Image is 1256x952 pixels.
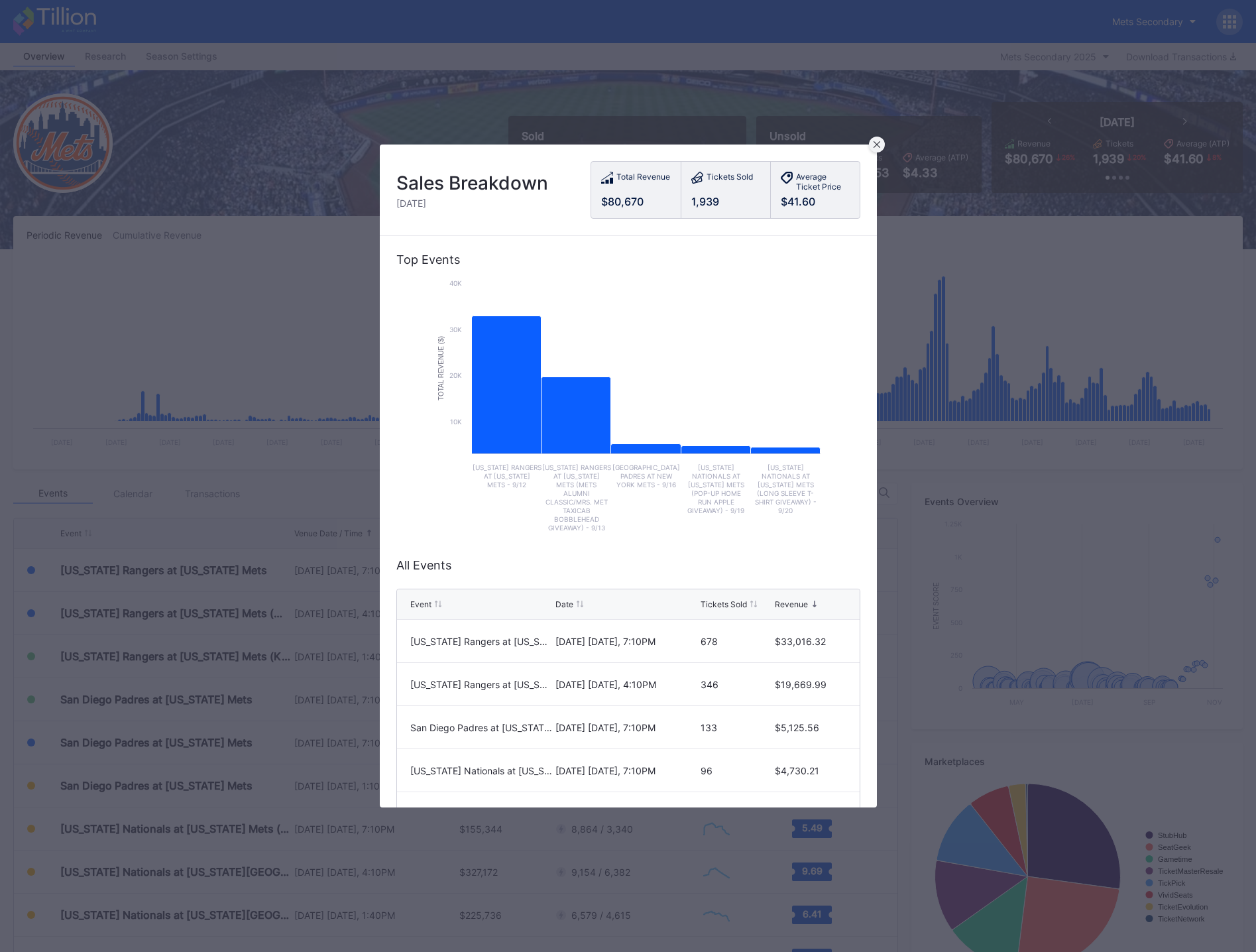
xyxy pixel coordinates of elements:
[449,326,462,333] text: 30k
[450,418,462,426] text: 10k
[410,722,552,733] div: San Diego Padres at [US_STATE] Mets
[429,276,827,542] svg: Chart title
[775,679,846,690] div: $19,669.99
[601,195,671,208] div: $80,670
[687,463,744,514] text: [US_STATE] Nationals at [US_STATE] Mets (Pop-Up Home Run Apple Giveaway) - 9/19
[542,463,610,532] text: [US_STATE] Rangers at [US_STATE] Mets (Mets Alumni Classic/Mrs. Met Taxicab Bobblehead Giveaway) ...
[754,463,816,514] text: [US_STATE] Nationals at [US_STATE] Mets (Long Sleeve T- Shirt Giveaway) - 9/20
[701,599,747,609] div: Tickets Sold
[410,765,552,776] div: [US_STATE] Nationals at [US_STATE] Mets (Pop-Up Home Run Apple Giveaway)
[701,636,771,647] div: 678
[396,558,860,572] div: All Events
[691,195,760,208] div: 1,939
[396,172,548,194] div: Sales Breakdown
[701,679,771,690] div: 346
[707,172,753,186] div: Tickets Sold
[555,722,697,733] div: [DATE] [DATE], 7:10PM
[410,599,431,609] div: Event
[555,599,573,609] div: Date
[781,195,850,208] div: $41.60
[796,172,850,192] div: Average Ticket Price
[616,172,670,186] div: Total Revenue
[555,636,697,647] div: [DATE] [DATE], 7:10PM
[472,463,541,489] text: [US_STATE] Rangers at [US_STATE] Mets - 9/12
[396,198,548,209] div: [DATE]
[555,765,697,776] div: [DATE] [DATE], 7:10PM
[775,765,846,776] div: $4,730.21
[701,722,771,733] div: 133
[449,371,462,379] text: 20k
[775,722,846,733] div: $5,125.56
[555,679,697,690] div: [DATE] [DATE], 4:10PM
[396,253,860,267] div: Top Events
[410,679,552,690] div: [US_STATE] Rangers at [US_STATE] Mets (Mets Alumni Classic/Mrs. Met Taxicab [GEOGRAPHIC_DATA] Giv...
[437,336,445,400] text: Total Revenue ($)
[449,279,462,287] text: 40k
[775,636,846,647] div: $33,016.32
[612,463,680,489] text: [GEOGRAPHIC_DATA] Padres at New York Mets - 9/16
[410,636,552,647] div: [US_STATE] Rangers at [US_STATE] Mets
[701,765,771,776] div: 96
[775,599,808,609] div: Revenue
